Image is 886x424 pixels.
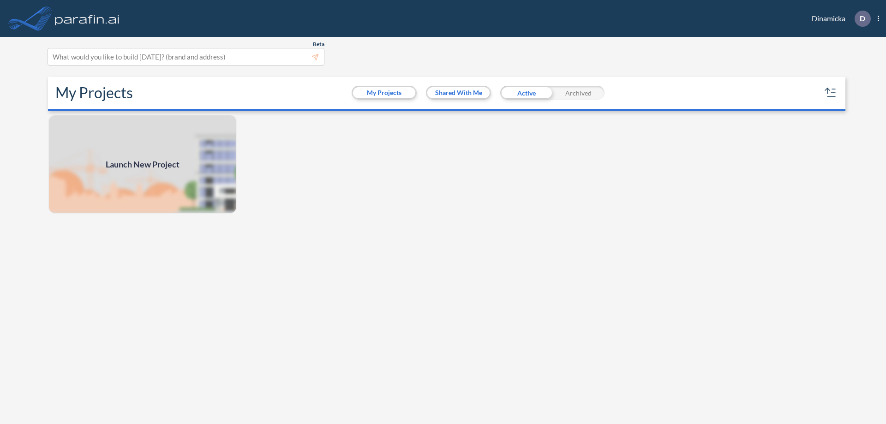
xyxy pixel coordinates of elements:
[823,85,838,100] button: sort
[48,114,237,214] img: add
[106,158,180,171] span: Launch New Project
[353,87,415,98] button: My Projects
[313,41,324,48] span: Beta
[53,9,121,28] img: logo
[500,86,552,100] div: Active
[798,11,879,27] div: Dinamicka
[48,114,237,214] a: Launch New Project
[552,86,605,100] div: Archived
[55,84,133,102] h2: My Projects
[427,87,490,98] button: Shared With Me
[860,14,865,23] p: D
